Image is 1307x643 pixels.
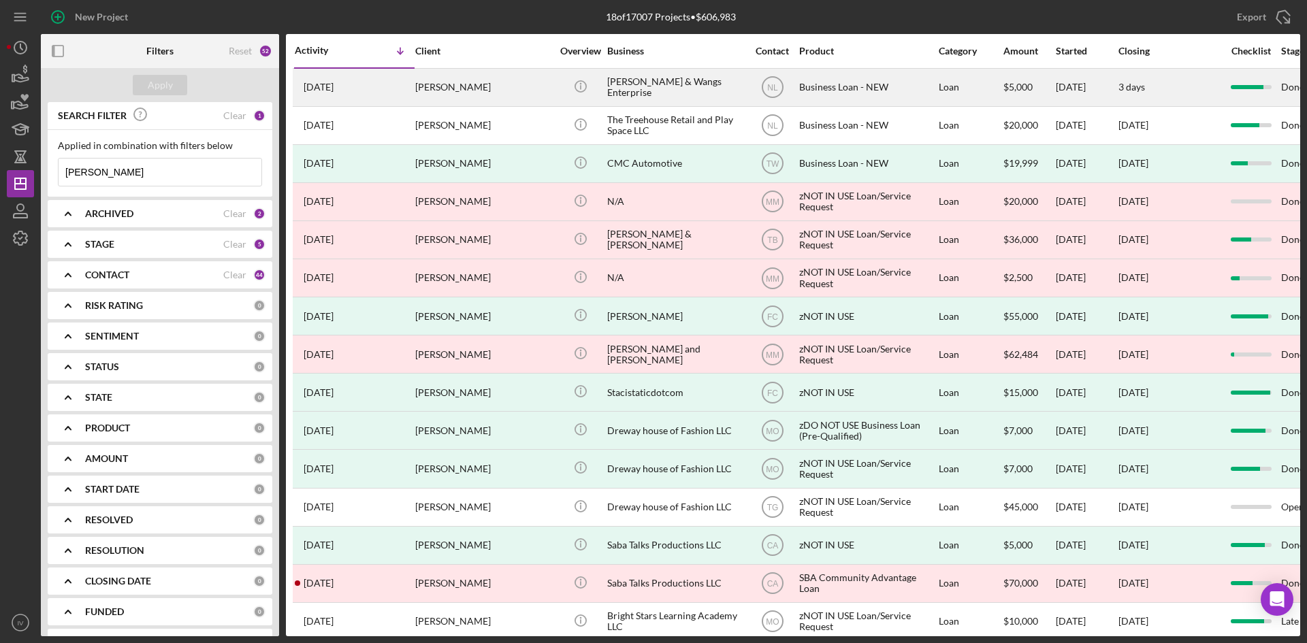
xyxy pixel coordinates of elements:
[1003,46,1054,56] div: Amount
[415,450,551,487] div: [PERSON_NAME]
[415,604,551,640] div: [PERSON_NAME]
[253,422,265,434] div: 0
[1056,298,1117,334] div: [DATE]
[223,269,246,280] div: Clear
[939,222,1002,258] div: Loan
[766,350,779,359] text: MM
[766,465,779,474] text: MO
[1003,565,1054,601] div: $70,000
[1056,184,1117,220] div: [DATE]
[1003,450,1054,487] div: $7,000
[253,238,265,250] div: 5
[415,69,551,105] div: [PERSON_NAME]
[1056,46,1117,56] div: Started
[1222,46,1280,56] div: Checklist
[1003,298,1054,334] div: $55,000
[1118,46,1221,56] div: Closing
[17,619,24,627] text: IV
[799,336,935,372] div: zNOT IN USE Loan/Service Request
[1056,489,1117,525] div: [DATE]
[1003,604,1054,640] div: $10,000
[1003,184,1054,220] div: $20,000
[1056,146,1117,182] div: [DATE]
[85,514,133,525] b: RESOLVED
[607,222,743,258] div: [PERSON_NAME] & [PERSON_NAME]
[85,576,151,587] b: CLOSING DATE
[304,463,334,474] time: 2022-08-13 18:59
[304,616,334,627] time: 2022-05-06 19:52
[1118,463,1148,474] div: [DATE]
[607,450,743,487] div: Dreway house of Fashion LLC
[253,514,265,526] div: 0
[607,298,743,334] div: [PERSON_NAME]
[1003,374,1054,410] div: $15,000
[799,184,935,220] div: zNOT IN USE Loan/Service Request
[1056,222,1117,258] div: [DATE]
[767,83,778,93] text: NL
[607,184,743,220] div: N/A
[253,330,265,342] div: 0
[223,208,246,219] div: Clear
[1003,146,1054,182] div: $19,999
[253,110,265,122] div: 1
[1118,81,1145,93] time: 3 days
[799,146,935,182] div: Business Loan - NEW
[304,272,334,283] time: 2023-05-01 20:46
[415,527,551,563] div: [PERSON_NAME]
[767,312,778,321] text: FC
[1056,450,1117,487] div: [DATE]
[939,260,1002,296] div: Loan
[607,412,743,448] div: Dreway house of Fashion LLC
[1118,271,1148,283] time: [DATE]
[766,197,779,207] text: MM
[85,484,140,495] b: START DATE
[85,208,133,219] b: ARCHIVED
[415,108,551,144] div: [PERSON_NAME]
[304,578,334,589] time: 2022-06-20 04:41
[223,239,246,250] div: Clear
[939,374,1002,410] div: Loan
[799,565,935,601] div: SBA Community Advantage Loan
[799,222,935,258] div: zNOT IN USE Loan/Service Request
[767,235,777,245] text: TB
[1056,260,1117,296] div: [DATE]
[799,46,935,56] div: Product
[1118,540,1148,550] div: [DATE]
[1056,108,1117,144] div: [DATE]
[415,146,551,182] div: [PERSON_NAME]
[939,184,1002,220] div: Loan
[799,489,935,525] div: zNOT IN USE Loan/Service Request
[1118,577,1148,589] time: [DATE]
[747,46,798,56] div: Contact
[1118,425,1148,436] div: [DATE]
[799,604,935,640] div: zNOT IN USE Loan/Service Request
[799,69,935,105] div: Business Loan - NEW
[253,606,265,618] div: 0
[1118,311,1148,322] div: [DATE]
[415,260,551,296] div: [PERSON_NAME]
[766,159,779,169] text: TW
[415,46,551,56] div: Client
[767,121,778,131] text: NL
[415,298,551,334] div: [PERSON_NAME]
[75,3,128,31] div: New Project
[85,331,139,342] b: SENTIMENT
[1056,374,1117,410] div: [DATE]
[253,299,265,312] div: 0
[766,426,779,435] text: MO
[253,208,265,220] div: 2
[133,75,187,95] button: Apply
[607,527,743,563] div: Saba Talks Productions LLC
[607,108,743,144] div: The Treehouse Retail and Play Space LLC
[1056,336,1117,372] div: [DATE]
[607,146,743,182] div: CMC Automotive
[304,387,334,398] time: 2022-09-12 19:06
[1003,527,1054,563] div: $5,000
[229,46,252,56] div: Reset
[415,489,551,525] div: [PERSON_NAME]
[939,604,1002,640] div: Loan
[767,503,778,512] text: TG
[1118,501,1148,512] time: [DATE]
[799,527,935,563] div: zNOT IN USE
[223,110,246,121] div: Clear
